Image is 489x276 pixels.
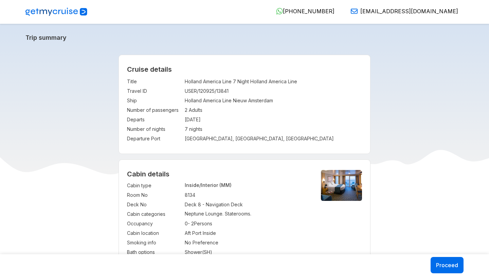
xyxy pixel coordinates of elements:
td: : [181,124,185,134]
td: Departure Port [127,134,181,143]
a: [PHONE_NUMBER] [271,8,334,15]
td: : [181,238,185,247]
p: Neptune Lounge. Staterooms. [185,211,310,217]
td: Number of passengers [127,105,181,115]
td: 2 Adults [185,105,362,115]
a: [EMAIL_ADDRESS][DOMAIN_NAME] [345,8,458,15]
td: Occupancy [127,219,181,228]
td: : [181,209,185,219]
td: Shower ( SH ) [185,247,310,257]
td: Bath options [127,247,181,257]
td: Deck No [127,200,181,209]
td: [GEOGRAPHIC_DATA], [GEOGRAPHIC_DATA], [GEOGRAPHIC_DATA] [185,134,362,143]
td: Holland America Line Nieuw Amsterdam [185,96,362,105]
td: USER/120925/13841 [185,86,362,96]
td: Cabin location [127,228,181,238]
img: Email [351,8,358,15]
td: Departs [127,115,181,124]
td: : [181,86,185,96]
td: Smoking info [127,238,181,247]
td: [DATE] [185,115,362,124]
td: Cabin type [127,181,181,190]
td: Room No [127,190,181,200]
td: Deck 8 - Navigation Deck [185,200,310,209]
td: : [181,96,185,105]
td: : [181,77,185,86]
td: Title [127,77,181,86]
span: [PHONE_NUMBER] [283,8,334,15]
td: 8134 [185,190,310,200]
td: Holland America Line 7 Night Holland America Line [185,77,362,86]
img: WhatsApp [276,8,283,15]
h2: Cruise details [127,65,362,73]
td: No Preference [185,238,310,247]
td: Number of nights [127,124,181,134]
td: : [181,228,185,238]
td: : [181,219,185,228]
h4: Cabin details [127,170,362,178]
td: : [181,105,185,115]
td: : [181,115,185,124]
td: : [181,200,185,209]
td: Travel ID [127,86,181,96]
td: Ship [127,96,181,105]
td: Cabin categories [127,209,181,219]
span: (MM) [219,182,232,188]
td: : [181,247,185,257]
td: 0 - 2 Persons [185,219,310,228]
td: 7 nights [185,124,362,134]
td: : [181,181,185,190]
a: Trip summary [25,34,464,41]
td: Aft Port Inside [185,228,310,238]
p: Inside/Interior [185,182,310,188]
span: [EMAIL_ADDRESS][DOMAIN_NAME] [360,8,458,15]
td: : [181,190,185,200]
button: Proceed [431,257,464,273]
td: : [181,134,185,143]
